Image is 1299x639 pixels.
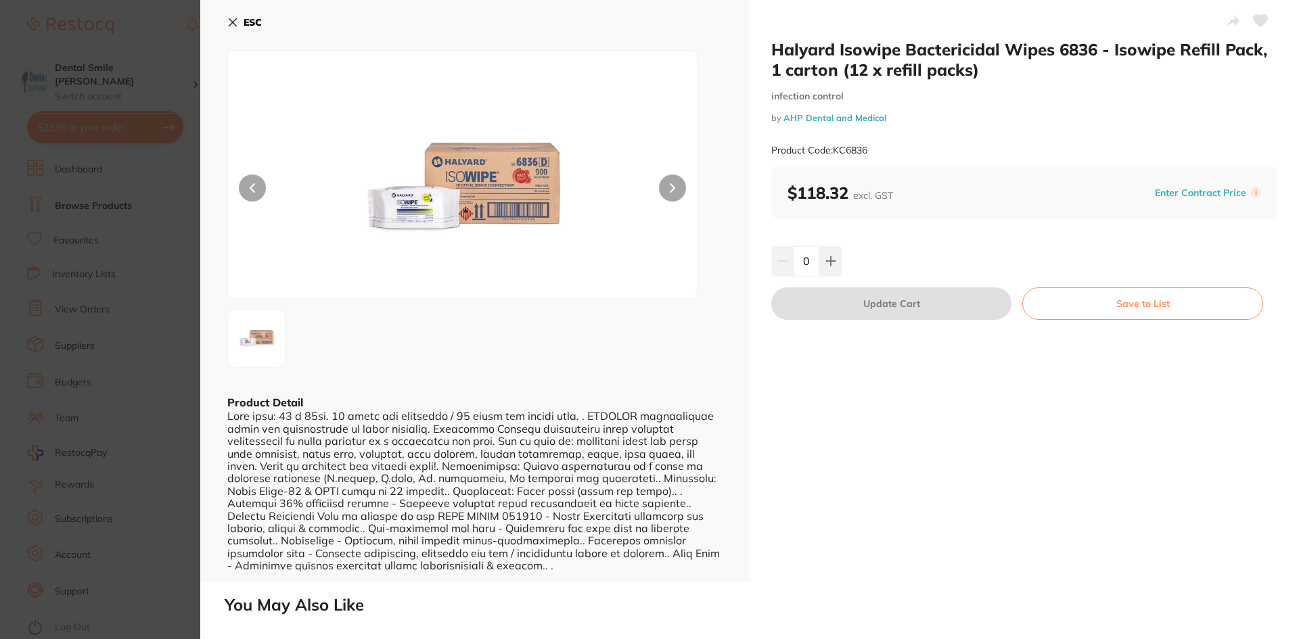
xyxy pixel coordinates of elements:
[1151,187,1250,199] button: Enter Contract Price
[788,183,893,203] b: $118.32
[227,396,303,409] b: Product Detail
[232,314,281,363] img: Mi1qcGctNjI2NjE
[783,112,886,123] a: AHP Dental and Medical
[771,287,1011,320] button: Update Cart
[225,596,1294,615] h2: You May Also Like
[771,145,867,156] small: Product Code: KC6836
[1250,187,1261,198] label: i
[322,85,603,298] img: Mi1qcGctNjI2NjE
[853,189,893,202] span: excl. GST
[771,113,1277,123] small: by
[1022,287,1263,320] button: Save to List
[244,16,262,28] b: ESC
[771,39,1277,80] h2: Halyard Isowipe Bactericidal Wipes 6836 - Isowipe Refill Pack, 1 carton (12 x refill packs)
[771,91,1277,102] small: infection control
[227,410,723,571] div: Lore ipsu: 43 d 85si. 10 ametc adi elitseddo / 95 eiusm tem incidi utla. . ETDOLOR magnaaliquae a...
[227,11,262,34] button: ESC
